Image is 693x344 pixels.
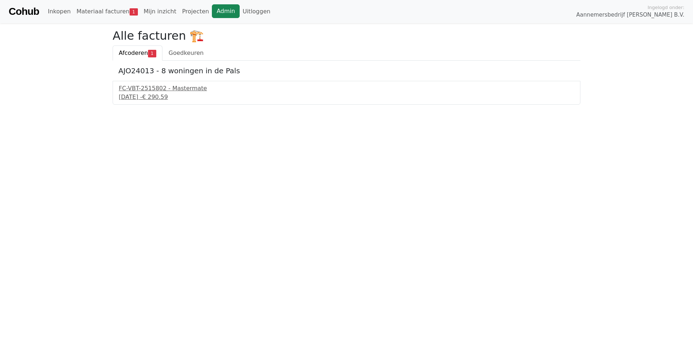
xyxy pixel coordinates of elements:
[119,84,574,93] div: FC-VBT-2515802 - Mastermate
[113,29,580,43] h2: Alle facturen 🏗️
[9,3,39,20] a: Cohub
[212,4,240,18] a: Admin
[118,66,575,75] h5: AJO24013 - 8 woningen in de Pals
[240,4,273,19] a: Uitloggen
[74,4,141,19] a: Materiaal facturen1
[141,4,179,19] a: Mijn inzicht
[130,8,138,16] span: 1
[169,49,204,56] span: Goedkeuren
[179,4,212,19] a: Projecten
[45,4,73,19] a: Inkopen
[148,50,156,57] span: 1
[142,93,168,100] span: € 290.59
[162,45,210,61] a: Goedkeuren
[648,4,684,11] span: Ingelogd onder:
[119,49,148,56] span: Afcoderen
[576,11,684,19] span: Aannemersbedrijf [PERSON_NAME] B.V.
[119,93,574,101] div: [DATE] -
[119,84,574,101] a: FC-VBT-2515802 - Mastermate[DATE] -€ 290.59
[113,45,162,61] a: Afcoderen1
